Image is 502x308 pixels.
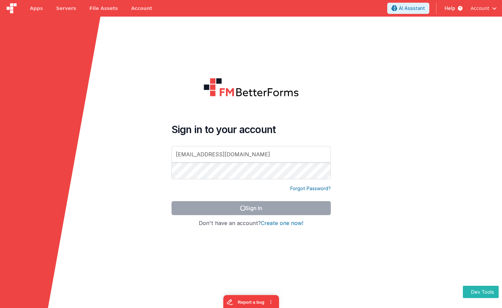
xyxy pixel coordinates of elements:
[387,3,429,14] button: AI Assistant
[90,5,118,12] span: File Assets
[445,5,455,12] span: Help
[463,286,499,298] button: Dev Tools
[56,5,76,12] span: Servers
[172,220,331,226] h4: Don't have an account?
[172,123,331,135] h4: Sign in to your account
[470,5,497,12] button: Account
[399,5,425,12] span: AI Assistant
[261,220,303,226] button: Create one now!
[172,146,331,163] input: Email Address
[290,185,331,192] a: Forgot Password?
[172,201,331,215] button: Sign In
[470,5,489,12] span: Account
[30,5,43,12] span: Apps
